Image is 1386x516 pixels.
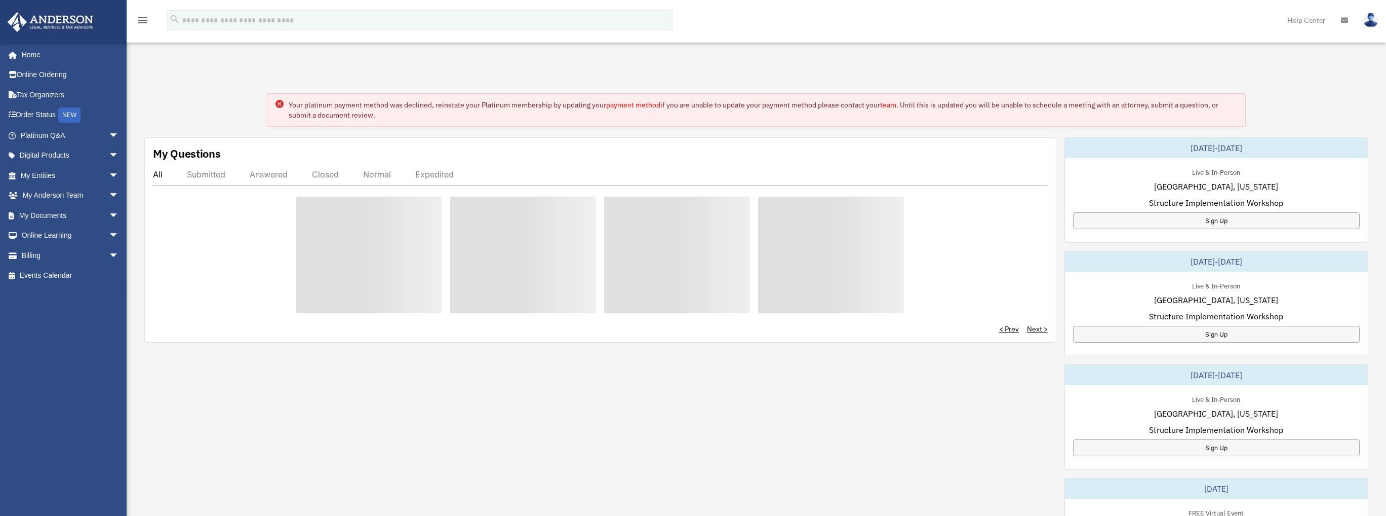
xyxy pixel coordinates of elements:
a: Online Learningarrow_drop_down [7,226,134,246]
a: Next > [1027,324,1048,334]
span: arrow_drop_down [109,245,129,266]
div: NEW [58,107,81,123]
a: Billingarrow_drop_down [7,245,134,266]
div: Live & In-Person [1184,393,1248,404]
a: Order StatusNEW [7,105,134,126]
a: Home [7,45,129,65]
a: Events Calendar [7,266,134,286]
a: My Documentsarrow_drop_down [7,205,134,226]
a: Sign Up [1073,326,1360,343]
div: Expedited [415,169,454,179]
div: Live & In-Person [1184,280,1248,290]
div: Answered [250,169,288,179]
i: menu [137,14,149,26]
a: team [880,100,896,109]
a: My Anderson Teamarrow_drop_down [7,186,134,206]
a: menu [137,18,149,26]
div: My Questions [153,146,221,161]
span: [GEOGRAPHIC_DATA], [US_STATE] [1154,408,1278,420]
div: Submitted [187,169,225,179]
span: arrow_drop_down [109,205,129,226]
div: [DATE] [1065,478,1368,499]
div: [DATE]-[DATE] [1065,251,1368,272]
div: Your platinum payment method was declined, reinstate your Platinum membership by updating your if... [289,100,1237,120]
div: All [153,169,163,179]
span: arrow_drop_down [109,145,129,166]
span: [GEOGRAPHIC_DATA], [US_STATE] [1154,294,1278,306]
a: Sign Up [1073,212,1360,229]
span: arrow_drop_down [109,125,129,146]
span: Structure Implementation Workshop [1149,424,1283,436]
a: < Prev [999,324,1019,334]
a: Digital Productsarrow_drop_down [7,145,134,166]
img: User Pic [1363,13,1378,27]
a: Tax Organizers [7,85,134,105]
span: Structure Implementation Workshop [1149,310,1283,322]
i: search [169,14,180,25]
div: Live & In-Person [1184,166,1248,177]
span: arrow_drop_down [109,226,129,246]
div: [DATE]-[DATE] [1065,138,1368,158]
span: arrow_drop_down [109,165,129,186]
div: Normal [363,169,391,179]
a: Sign Up [1073,439,1360,456]
span: arrow_drop_down [109,186,129,206]
div: Closed [312,169,339,179]
a: Online Ordering [7,65,134,85]
a: Platinum Q&Aarrow_drop_down [7,125,134,145]
img: Anderson Advisors Platinum Portal [5,12,96,32]
a: payment method [606,100,660,109]
a: My Entitiesarrow_drop_down [7,165,134,186]
span: [GEOGRAPHIC_DATA], [US_STATE] [1154,180,1278,193]
span: Structure Implementation Workshop [1149,197,1283,209]
div: [DATE]-[DATE] [1065,365,1368,385]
